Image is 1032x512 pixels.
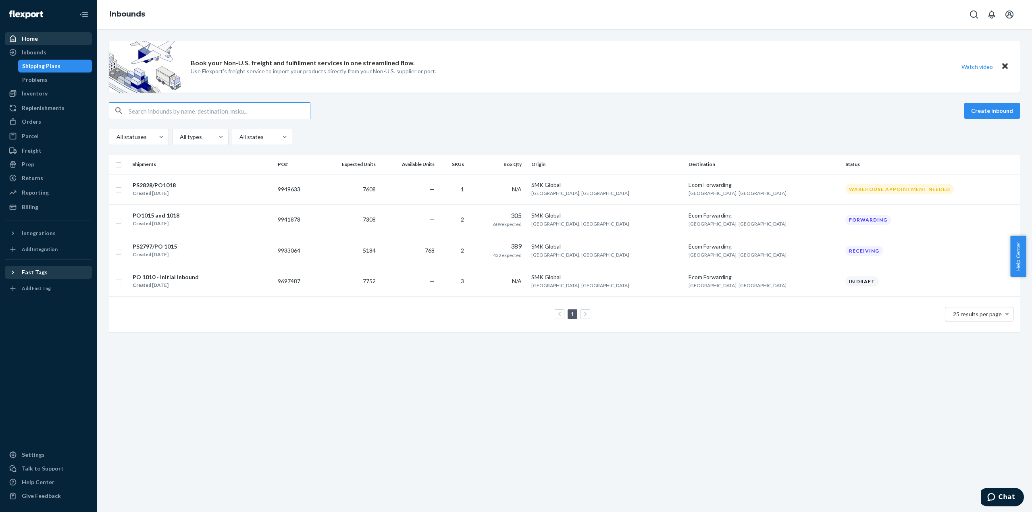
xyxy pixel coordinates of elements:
a: Page 1 is your current page [569,311,576,317]
ol: breadcrumbs [103,3,152,26]
div: Created [DATE] [133,220,179,228]
div: SMK Global [531,211,682,220]
div: Shipping Plans [22,62,60,70]
button: Close [1000,61,1010,73]
div: Ecom Forwarding [689,181,839,189]
div: SMK Global [531,243,682,251]
div: 389 [474,242,522,251]
a: Inbounds [5,46,92,59]
div: In draft [845,276,879,286]
th: SKUs [438,155,470,174]
div: Integrations [22,229,56,237]
span: — [430,216,435,223]
a: Replenishments [5,102,92,114]
div: PS2797/PO 1015 [133,243,177,251]
div: SMK Global [531,273,682,281]
span: 2 [461,216,464,223]
div: Inbounds [22,48,46,56]
div: Prep [22,160,34,168]
span: [GEOGRAPHIC_DATA], [GEOGRAPHIC_DATA] [531,252,629,258]
div: Ecom Forwarding [689,211,839,220]
button: Close Navigation [76,6,92,23]
td: 9933064 [275,235,318,266]
a: Billing [5,201,92,214]
div: Orders [22,118,41,126]
button: Open Search Box [966,6,982,23]
a: Reporting [5,186,92,199]
input: Search inbounds by name, destination, msku... [129,103,310,119]
div: Freight [22,147,42,155]
span: 432 expected [493,252,522,258]
div: Reporting [22,189,49,197]
button: Open notifications [984,6,1000,23]
th: Available Units [379,155,438,174]
div: SMK Global [531,181,682,189]
a: Add Integration [5,243,92,256]
button: Watch video [956,61,998,73]
a: Orders [5,115,92,128]
span: N/A [512,186,522,193]
span: 25 results per page [953,311,1002,317]
a: Prep [5,158,92,171]
span: 2 [461,247,464,254]
div: Warehouse Appointment Needed [845,184,954,194]
div: Parcel [22,132,39,140]
div: Ecom Forwarding [689,273,839,281]
th: Box Qty [470,155,528,174]
button: Integrations [5,227,92,240]
span: [GEOGRAPHIC_DATA], [GEOGRAPHIC_DATA] [531,221,629,227]
span: 7608 [363,186,376,193]
button: Help Center [1010,236,1026,277]
a: Inbounds [110,10,145,19]
span: — [430,186,435,193]
div: Add Integration [22,246,58,253]
span: — [430,278,435,284]
iframe: Opens a widget where you can chat to one of our agents [981,488,1024,508]
a: Shipping Plans [18,60,92,73]
th: Status [842,155,1020,174]
p: Book your Non-U.S. freight and fulfillment services in one streamlined flow. [191,58,415,68]
div: Inventory [22,89,48,97]
a: Freight [5,144,92,157]
div: Give Feedback [22,492,61,500]
span: 7308 [363,216,376,223]
button: Create inbound [964,103,1020,119]
span: [GEOGRAPHIC_DATA], [GEOGRAPHIC_DATA] [689,221,786,227]
img: Flexport logo [9,10,43,19]
button: Talk to Support [5,462,92,475]
div: Fast Tags [22,268,48,276]
button: Open account menu [1001,6,1017,23]
div: Replenishments [22,104,64,112]
th: PO# [275,155,318,174]
th: Shipments [129,155,275,174]
div: Add Fast Tag [22,285,51,292]
span: 5184 [363,247,376,254]
div: Receiving [845,246,883,256]
div: Problems [22,76,48,84]
a: Inventory [5,87,92,100]
span: 1 [461,186,464,193]
button: Fast Tags [5,266,92,279]
div: PO1015 and 1018 [133,211,179,220]
a: Problems [18,73,92,86]
div: 305 [474,211,522,220]
span: 609 expected [493,221,522,227]
input: All types [179,133,180,141]
div: Settings [22,451,45,459]
span: N/A [512,278,522,284]
span: [GEOGRAPHIC_DATA], [GEOGRAPHIC_DATA] [689,252,786,258]
th: Origin [528,155,685,174]
a: Returns [5,172,92,184]
div: Home [22,35,38,43]
div: Talk to Support [22,464,64,473]
span: 7752 [363,278,376,284]
div: Forwarding [845,215,891,225]
a: Parcel [5,130,92,143]
th: Destination [685,155,843,174]
td: 9949633 [275,174,318,204]
div: Created [DATE] [133,281,199,289]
